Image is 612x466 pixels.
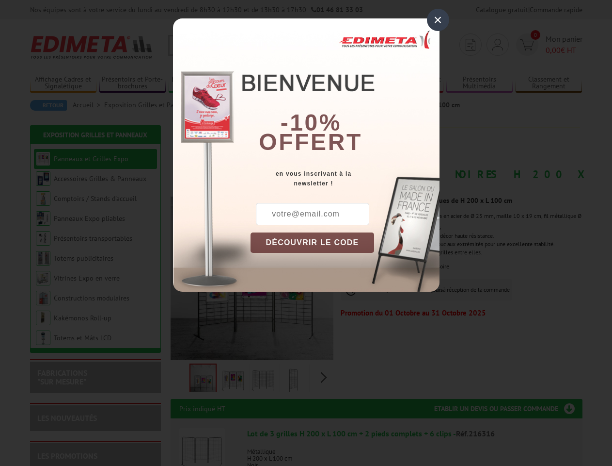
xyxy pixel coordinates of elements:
[256,203,369,225] input: votre@email.com
[427,9,449,31] div: ×
[251,169,439,188] div: en vous inscrivant à la newsletter !
[251,233,375,253] button: DÉCOUVRIR LE CODE
[281,110,342,135] b: -10%
[259,129,362,155] font: offert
